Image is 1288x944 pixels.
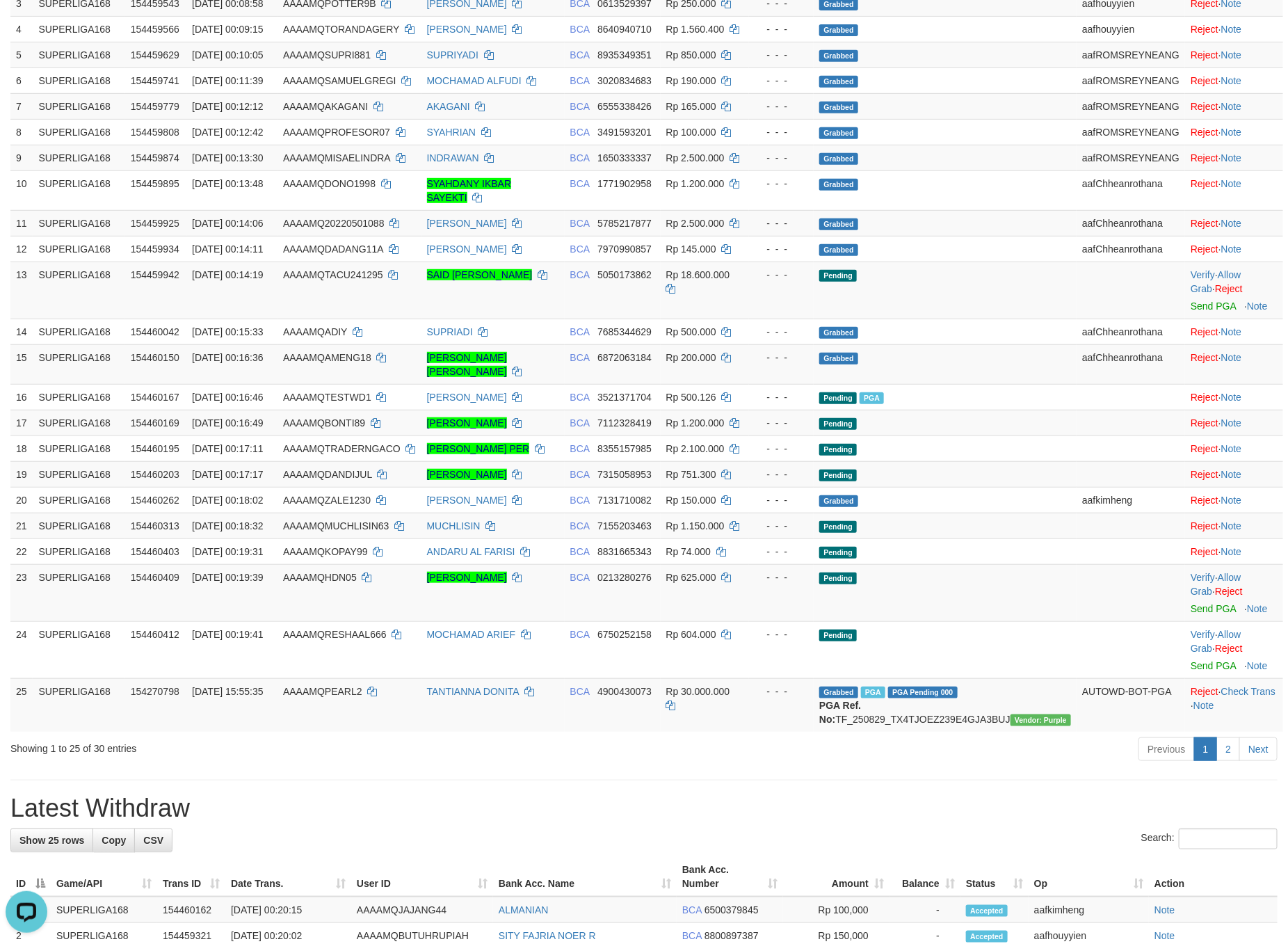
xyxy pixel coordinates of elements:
[1185,435,1283,461] td: ·
[1077,67,1185,93] td: aafROMSREYNEANG
[493,857,677,897] th: Bank Acc. Name: activate to sort column ascending
[1029,857,1149,897] th: Op: activate to sort column ascending
[1191,269,1215,280] a: Verify
[819,353,858,365] span: Grabbed
[1077,93,1185,119] td: aafROMSREYNEANG
[33,210,124,236] td: SUPERLIGA168
[755,151,808,165] div: - - -
[1191,218,1218,229] a: Reject
[570,152,590,163] span: BCA
[33,170,124,210] td: SUPERLIGA168
[1077,210,1185,236] td: aafChheanrothana
[1193,700,1214,711] a: Note
[192,49,263,61] span: [DATE] 00:10:05
[427,101,470,112] a: AKAGANI
[427,392,507,403] a: [PERSON_NAME]
[1221,178,1242,189] a: Note
[1191,417,1218,429] a: Reject
[1191,629,1241,654] a: Allow Grab
[1221,520,1242,531] a: Note
[570,49,590,61] span: BCA
[427,572,507,583] a: [PERSON_NAME]
[819,50,858,62] span: Grabbed
[1191,243,1218,255] a: Reject
[427,218,507,229] a: [PERSON_NAME]
[33,236,124,262] td: SUPERLIGA168
[10,344,33,384] td: 15
[570,352,590,363] span: BCA
[666,101,716,112] span: Rp 165.000
[597,75,652,86] span: Copy 3020834683 to clipboard
[427,49,478,61] a: SUPRIYADI
[131,392,179,403] span: 154460167
[597,392,652,403] span: Copy 3521371704 to clipboard
[1221,443,1242,454] a: Note
[10,42,33,67] td: 5
[10,435,33,461] td: 18
[283,127,390,138] span: AAAAMQPROFESOR07
[131,269,179,280] span: 154459942
[10,857,51,897] th: ID: activate to sort column descending
[192,417,263,429] span: [DATE] 00:16:49
[131,352,179,363] span: 154460150
[783,857,889,897] th: Amount: activate to sort column ascending
[131,127,179,138] span: 154459808
[1138,737,1194,761] a: Previous
[192,443,263,454] span: [DATE] 00:17:11
[666,218,725,229] span: Rp 2.500.000
[427,520,481,531] a: MUCHLISIN
[1221,152,1242,163] a: Note
[570,326,590,337] span: BCA
[33,42,124,67] td: SUPERLIGA168
[283,178,376,189] span: AAAAMQDONO1998
[143,835,163,846] span: CSV
[666,417,725,429] span: Rp 1.200.000
[1191,443,1218,454] a: Reject
[1077,319,1185,344] td: aafChheanrothana
[10,16,33,42] td: 4
[1221,101,1242,112] a: Note
[1185,93,1283,119] td: ·
[570,127,590,138] span: BCA
[6,6,47,47] button: Open LiveChat chat widget
[1221,218,1242,229] a: Note
[1191,269,1241,294] span: ·
[10,236,33,262] td: 12
[666,269,730,280] span: Rp 18.600.000
[666,49,716,61] span: Rp 850.000
[1221,417,1242,429] a: Note
[1141,829,1278,849] label: Search:
[1191,24,1218,35] a: Reject
[1247,603,1268,614] a: Note
[1191,127,1218,138] a: Reject
[283,417,365,429] span: AAAAMQBONTI89
[755,268,808,282] div: - - -
[597,24,652,35] span: Copy 8640940710 to clipboard
[1191,546,1218,557] a: Reject
[427,178,512,203] a: SYAHDANY IKBAR SAYEKTI
[570,178,590,189] span: BCA
[755,242,808,256] div: - - -
[1216,737,1240,761] a: 2
[1221,392,1242,403] a: Note
[1185,145,1283,170] td: ·
[427,326,473,337] a: SUPRIADI
[10,170,33,210] td: 10
[1185,42,1283,67] td: ·
[570,243,590,255] span: BCA
[10,210,33,236] td: 11
[157,857,225,897] th: Trans ID: activate to sort column ascending
[283,49,371,61] span: AAAAMQSUPRI881
[33,262,124,319] td: SUPERLIGA168
[283,443,401,454] span: AAAAMQTRADERNGACO
[1221,546,1242,557] a: Note
[33,16,124,42] td: SUPERLIGA168
[10,384,33,410] td: 16
[597,49,652,61] span: Copy 8935349351 to clipboard
[33,93,124,119] td: SUPERLIGA168
[10,145,33,170] td: 9
[225,857,351,897] th: Date Trans.: activate to sort column ascending
[1191,101,1218,112] a: Reject
[960,857,1029,897] th: Status: activate to sort column ascending
[755,99,808,113] div: - - -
